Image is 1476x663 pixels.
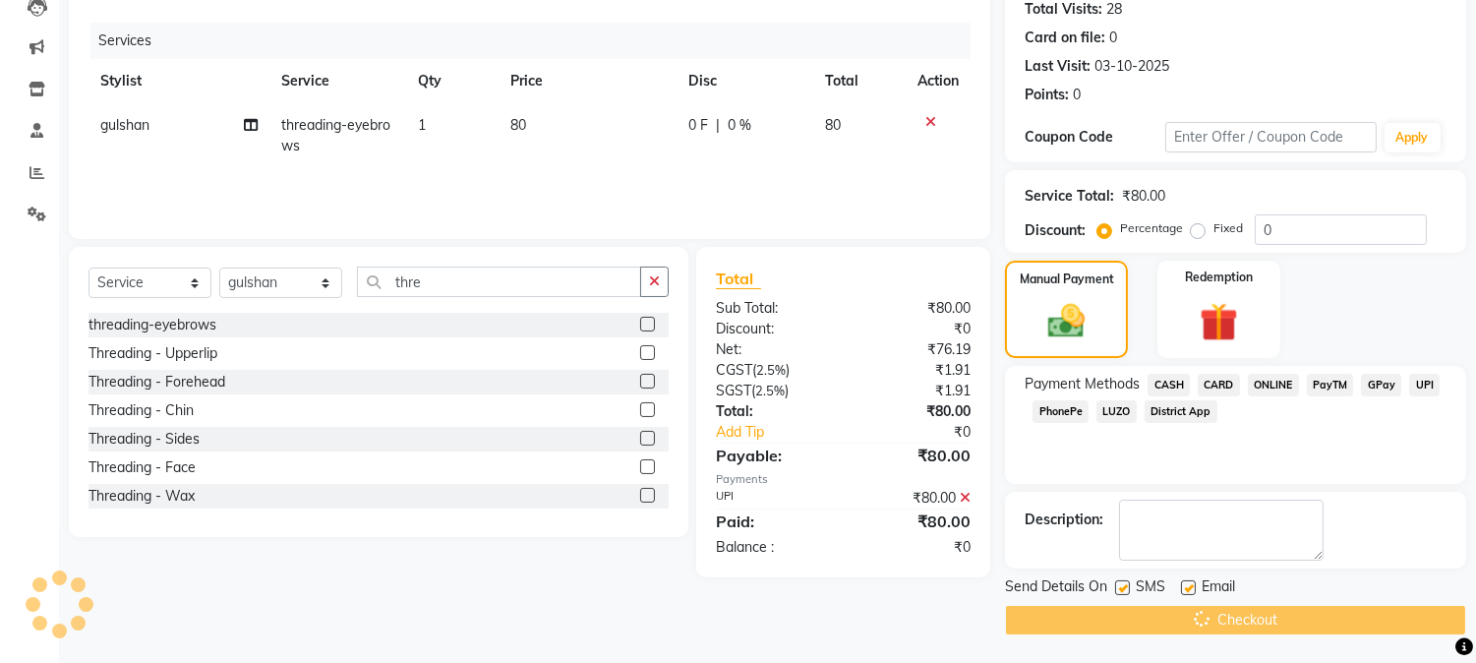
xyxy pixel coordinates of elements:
[1094,56,1169,77] div: 03-10-2025
[701,537,844,558] div: Balance :
[1033,400,1089,423] span: PhonePe
[357,267,641,297] input: Search or Scan
[1361,374,1401,396] span: GPay
[1025,56,1091,77] div: Last Visit:
[89,315,216,335] div: threading-eyebrows
[844,510,986,533] div: ₹80.00
[716,382,751,399] span: SGST
[1025,28,1105,48] div: Card on file:
[1165,122,1376,152] input: Enter Offer / Coupon Code
[755,383,785,398] span: 2.5%
[1213,219,1243,237] label: Fixed
[418,116,426,134] span: 1
[867,422,986,443] div: ₹0
[701,360,844,381] div: ( )
[716,115,720,136] span: |
[701,298,844,319] div: Sub Total:
[1307,374,1354,396] span: PayTM
[701,510,844,533] div: Paid:
[1188,298,1250,346] img: _gift.svg
[906,59,971,103] th: Action
[701,488,844,509] div: UPI
[100,116,149,134] span: gulshan
[844,339,986,360] div: ₹76.19
[1385,123,1441,152] button: Apply
[844,488,986,509] div: ₹80.00
[1120,219,1183,237] label: Percentage
[1036,300,1095,342] img: _cash.svg
[1025,510,1103,530] div: Description:
[1005,576,1107,601] span: Send Details On
[1096,400,1137,423] span: LUZO
[701,319,844,339] div: Discount:
[89,400,194,421] div: Threading - Chin
[89,343,217,364] div: Threading - Upperlip
[1409,374,1440,396] span: UPI
[844,298,986,319] div: ₹80.00
[844,537,986,558] div: ₹0
[1025,127,1165,148] div: Coupon Code
[756,362,786,378] span: 2.5%
[716,361,752,379] span: CGST
[1025,85,1069,105] div: Points:
[1136,576,1165,601] span: SMS
[844,444,986,467] div: ₹80.00
[844,319,986,339] div: ₹0
[90,23,985,59] div: Services
[269,59,407,103] th: Service
[1073,85,1081,105] div: 0
[1185,269,1253,286] label: Redemption
[1202,576,1235,601] span: Email
[1145,400,1217,423] span: District App
[728,115,751,136] span: 0 %
[1025,186,1114,207] div: Service Total:
[716,471,971,488] div: Payments
[844,381,986,401] div: ₹1.91
[89,372,225,392] div: Threading - Forehead
[701,444,844,467] div: Payable:
[1248,374,1299,396] span: ONLINE
[701,401,844,422] div: Total:
[1198,374,1240,396] span: CARD
[89,486,195,507] div: Threading - Wax
[499,59,677,103] th: Price
[89,429,200,450] div: Threading - Sides
[89,59,269,103] th: Stylist
[89,457,196,478] div: Threading - Face
[825,116,841,134] span: 80
[701,381,844,401] div: ( )
[844,360,986,381] div: ₹1.91
[716,269,761,289] span: Total
[701,422,867,443] a: Add Tip
[1020,271,1114,288] label: Manual Payment
[701,339,844,360] div: Net:
[1025,220,1086,241] div: Discount:
[1122,186,1165,207] div: ₹80.00
[844,401,986,422] div: ₹80.00
[281,116,390,154] span: threading-eyebrows
[406,59,498,103] th: Qty
[1109,28,1117,48] div: 0
[1148,374,1190,396] span: CASH
[677,59,813,103] th: Disc
[1025,374,1140,394] span: Payment Methods
[688,115,708,136] span: 0 F
[813,59,907,103] th: Total
[510,116,526,134] span: 80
